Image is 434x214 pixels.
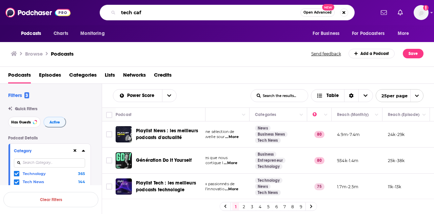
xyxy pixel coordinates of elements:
span: Génération Do It Yourself [136,157,192,163]
a: Business [255,152,276,157]
p: 11k-13k [388,184,401,190]
div: Podcast [116,111,132,119]
h2: Filters [8,92,29,98]
button: Choose View [311,89,373,102]
p: 75 [314,183,324,190]
a: News [255,184,271,189]
button: open menu [113,93,162,98]
svg: Add a profile image [423,5,429,11]
button: Send feedback [309,51,343,57]
span: For Podcasters [352,29,384,38]
a: Technology [255,164,282,169]
span: 25 per page [376,91,408,101]
p: 25k-38k [388,158,405,163]
div: Categories [255,111,276,119]
span: Nous sommes la moyenne des personnes que nous [130,155,228,160]
button: Column Actions [322,111,330,119]
a: Tech News [255,138,281,143]
a: 7 [281,202,288,211]
p: 80 [314,131,324,138]
a: News [255,125,271,131]
a: 4 [257,202,263,211]
a: 1 [232,202,239,211]
p: 934k-1.4m [337,158,359,163]
span: Toggle select row [106,131,112,137]
span: Quick Filters [15,106,37,111]
button: Category [14,147,72,155]
span: 3 [24,92,29,98]
input: Search podcasts, credits, & more... [118,7,300,18]
a: Business News [255,132,288,137]
button: open menu [16,27,50,40]
a: Show notifications dropdown [378,7,390,18]
a: Show notifications dropdown [395,7,406,18]
a: Tech News [255,190,281,195]
a: Lists [105,70,115,83]
button: open menu [376,89,423,102]
span: Power Score [127,93,157,98]
a: 2 [240,202,247,211]
span: Open Advanced [303,11,332,14]
a: Charts [49,27,72,40]
a: 6 [273,202,280,211]
button: open menu [308,27,348,40]
img: User Profile [414,5,429,20]
button: open menu [76,27,113,40]
span: Playlist News : les meilleurs podcasts d'actualité [136,128,198,140]
a: Credits [154,70,172,83]
img: Podchaser - Follow, Share and Rate Podcasts [5,6,71,19]
a: Génération Do It Yourself [136,157,192,164]
a: Entrepreneur [255,158,285,163]
span: ...More [225,187,238,192]
a: 9 [297,202,304,211]
button: Column Actions [297,111,305,119]
a: Add a Podcast [349,49,395,58]
img: Playlist News : les meilleurs podcasts d'actualité [116,126,132,142]
span: Active [50,120,60,124]
button: open menu [348,27,394,40]
button: open menu [393,27,418,40]
img: Génération Do It Yourself [116,152,132,169]
span: Table [327,93,339,98]
div: Power Score [313,111,322,119]
button: Active [43,117,66,128]
p: 80 [314,157,324,164]
h3: Browse [25,51,43,57]
p: 4.9m-7.4m [337,132,360,137]
button: Has Guests [8,117,41,128]
span: Technology [23,171,46,176]
span: More [398,29,409,38]
span: Tech News [23,179,44,184]
span: 365 [78,171,85,176]
a: Episodes [39,70,61,83]
span: Podcasts [21,29,41,38]
span: podcasts News et Actualités et votre nouvelle sour [130,134,225,139]
span: ...More [224,160,237,166]
span: Networks [123,70,146,83]
button: open menu [162,90,176,102]
a: 5 [265,202,272,211]
a: 3 [249,202,255,211]
span: Charts [54,29,68,38]
button: Show profile menu [414,5,429,20]
a: 8 [289,202,296,211]
span: fréquentons : GDIY est le podcast qui décortique l [130,160,223,165]
p: 1.7m-2.5m [337,184,359,190]
span: 144 [78,179,85,184]
span: Logged in as ABolliger [414,5,429,20]
span: ...More [225,134,239,140]
img: Playlist Tech : les meilleurs podcasts technologie [116,178,132,195]
div: Reach (Monthly) [337,111,369,119]
a: Podcasts [51,51,74,57]
a: Categories [69,70,97,83]
a: Playlist News : les meilleurs podcasts d'actualité [136,128,203,141]
h2: Choose List sort [113,89,177,102]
